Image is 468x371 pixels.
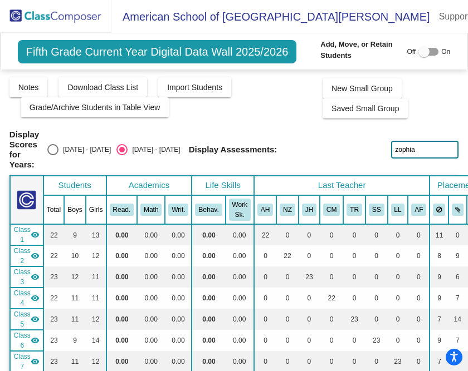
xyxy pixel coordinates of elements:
[226,330,254,351] td: 0.00
[192,224,225,245] td: 0.00
[254,288,276,309] td: 0
[43,266,64,288] td: 23
[64,288,86,309] td: 11
[192,176,253,195] th: Life Skills
[408,224,430,245] td: 0
[165,309,192,330] td: 0.00
[189,145,277,155] span: Display Assessments:
[448,309,467,330] td: 14
[10,266,43,288] td: James Hammonds - No Class Name
[320,288,343,309] td: 22
[226,288,254,309] td: 0.00
[137,266,165,288] td: 0.00
[110,204,134,216] button: Read.
[343,330,365,351] td: 0
[320,309,343,330] td: 0
[430,309,448,330] td: 7
[226,266,254,288] td: 0.00
[430,330,448,351] td: 9
[64,330,86,351] td: 9
[430,266,448,288] td: 9
[276,224,299,245] td: 0
[448,195,467,224] th: Keep with students
[343,224,365,245] td: 0
[14,225,31,245] span: Class 1
[67,83,138,92] span: Download Class List
[158,77,231,97] button: Import Students
[86,245,106,266] td: 12
[365,224,388,245] td: 0
[407,47,416,57] span: Off
[365,195,388,224] th: Sarah Smith
[280,204,295,216] button: NZ
[31,357,40,366] mat-icon: visibility
[408,309,430,330] td: 0
[18,40,297,63] span: Fifth Grade Current Year Digital Data Wall 2025/2026
[43,288,64,309] td: 22
[43,195,64,224] th: Total
[111,8,430,26] span: American School of [GEOGRAPHIC_DATA][PERSON_NAME]
[448,288,467,309] td: 7
[320,195,343,224] th: Chad Martin
[388,245,408,266] td: 0
[43,330,64,351] td: 23
[257,204,273,216] button: AH
[86,288,106,309] td: 11
[365,245,388,266] td: 0
[276,309,299,330] td: 0
[448,224,467,245] td: 0
[276,330,299,351] td: 0
[388,195,408,224] th: LilliAnn Lucas
[441,47,450,57] span: On
[9,77,48,97] button: Notes
[276,266,299,288] td: 0
[167,83,222,92] span: Import Students
[168,204,188,216] button: Writ.
[106,266,138,288] td: 0.00
[86,330,106,351] td: 14
[299,288,320,309] td: 0
[58,145,111,155] div: [DATE] - [DATE]
[58,77,147,97] button: Download Class List
[299,266,320,288] td: 23
[343,288,365,309] td: 0
[31,251,40,260] mat-icon: visibility
[365,288,388,309] td: 0
[195,204,222,216] button: Behav.
[320,266,343,288] td: 0
[226,245,254,266] td: 0.00
[106,245,138,266] td: 0.00
[254,224,276,245] td: 22
[229,199,251,221] button: Work Sk.
[343,195,365,224] th: Troy Redd
[21,97,169,117] button: Grade/Archive Students in Table View
[31,336,40,345] mat-icon: visibility
[302,204,316,216] button: JH
[408,195,430,224] th: Allison Farmer
[165,245,192,266] td: 0.00
[388,330,408,351] td: 0
[388,288,408,309] td: 0
[14,246,31,266] span: Class 2
[14,330,31,350] span: Class 6
[9,130,39,170] span: Display Scores for Years:
[323,204,340,216] button: CM
[43,309,64,330] td: 23
[254,309,276,330] td: 0
[369,204,384,216] button: SS
[254,330,276,351] td: 0
[192,288,225,309] td: 0.00
[391,141,459,159] input: Search...
[14,267,31,287] span: Class 3
[276,245,299,266] td: 22
[137,288,165,309] td: 0.00
[165,288,192,309] td: 0.00
[320,245,343,266] td: 0
[64,266,86,288] td: 12
[430,245,448,266] td: 8
[320,39,401,61] span: Add, Move, or Retain Students
[408,330,430,351] td: 0
[10,309,43,330] td: Troy Redd - No Class Name
[323,98,408,118] button: Saved Small Group
[343,266,365,288] td: 0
